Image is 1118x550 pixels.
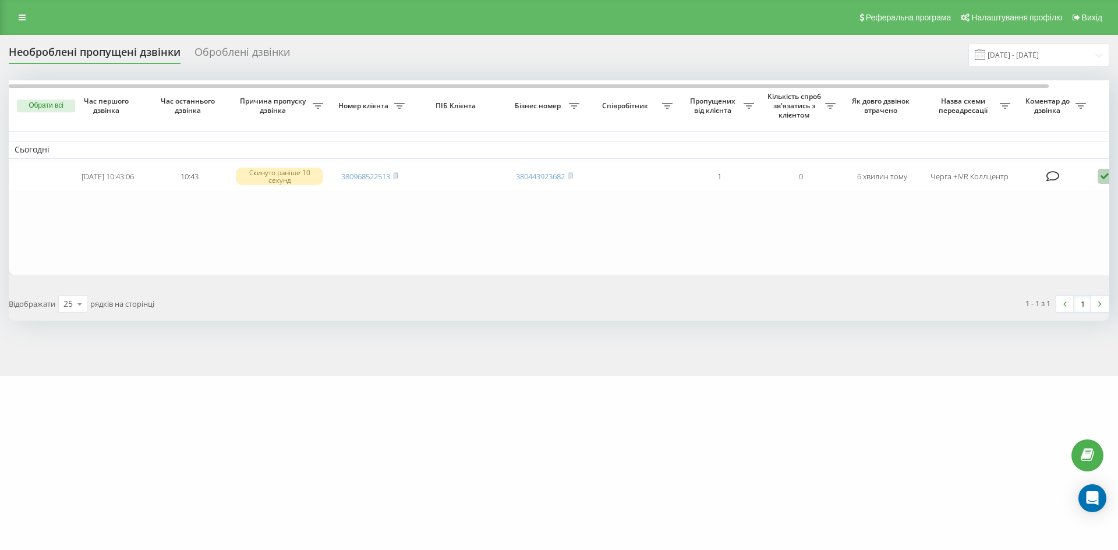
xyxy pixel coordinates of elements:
span: Як довго дзвінок втрачено [851,97,914,115]
span: Пропущених від клієнта [684,97,744,115]
span: Відображати [9,299,55,309]
button: Обрати всі [17,100,75,112]
span: Час першого дзвінка [76,97,139,115]
span: Кількість спроб зв'язатись з клієнтом [766,92,825,119]
td: Черга +IVR Коллцентр [923,161,1016,192]
td: 0 [760,161,841,192]
span: рядків на сторінці [90,299,154,309]
td: [DATE] 10:43:06 [67,161,148,192]
span: Причина пропуску дзвінка [236,97,313,115]
span: Реферальна програма [866,13,951,22]
span: Бізнес номер [510,101,569,111]
span: Номер клієнта [335,101,394,111]
a: 380443923682 [516,171,565,182]
span: Співробітник [591,101,662,111]
div: Необроблені пропущені дзвінки [9,46,181,64]
div: 25 [63,298,73,310]
div: Скинуто раніше 10 секунд [236,168,323,185]
span: ПІБ Клієнта [420,101,494,111]
td: 1 [678,161,760,192]
span: Налаштування профілю [971,13,1062,22]
span: Назва схеми переадресації [929,97,1000,115]
span: Час останнього дзвінка [158,97,221,115]
span: Коментар до дзвінка [1022,97,1075,115]
div: 1 - 1 з 1 [1025,297,1050,309]
span: Вихід [1082,13,1102,22]
td: 6 хвилин тому [841,161,923,192]
td: 10:43 [148,161,230,192]
div: Open Intercom Messenger [1078,484,1106,512]
a: 380968522513 [341,171,390,182]
a: 1 [1074,296,1091,312]
div: Оброблені дзвінки [194,46,290,64]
